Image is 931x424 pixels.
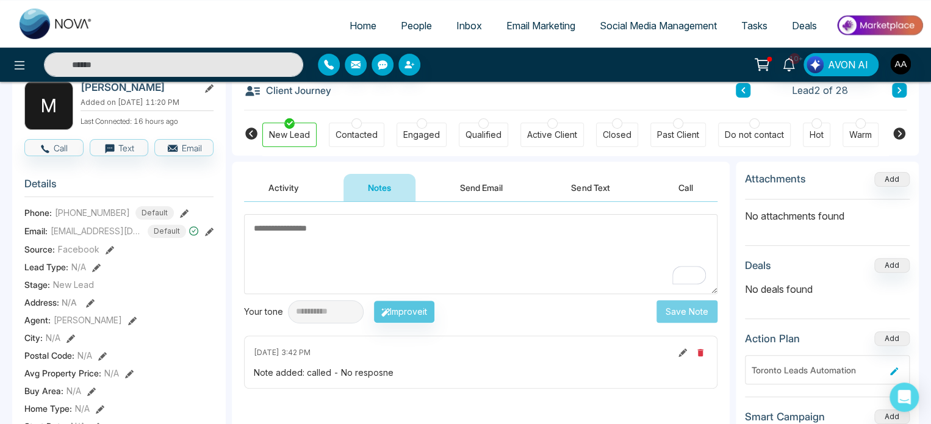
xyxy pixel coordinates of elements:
[53,278,94,291] span: New Lead
[774,53,803,74] a: 10+
[58,243,99,256] span: Facebook
[244,214,717,294] textarea: To enrich screen reader interactions, please activate Accessibility in Grammarly extension settings
[465,129,501,141] div: Qualified
[81,113,214,127] p: Last Connected: 16 hours ago
[24,314,51,326] span: Agent:
[75,402,90,415] span: N/A
[849,129,872,141] div: Warm
[745,282,910,296] p: No deals found
[890,54,911,74] img: User Avatar
[789,53,800,64] span: 10+
[24,178,214,196] h3: Details
[254,347,311,358] span: [DATE] 3:42 PM
[389,14,444,37] a: People
[588,14,729,37] a: Social Media Management
[90,139,149,156] button: Text
[343,174,415,201] button: Notes
[24,296,77,309] span: Address:
[745,259,771,271] h3: Deals
[874,258,910,273] button: Add
[752,364,885,376] div: Toronto Leads Automation
[24,81,73,130] div: M
[337,14,389,37] a: Home
[24,278,50,291] span: Stage:
[527,129,577,141] div: Active Client
[244,305,288,318] div: Your tone
[24,206,52,219] span: Phone:
[336,129,378,141] div: Contacted
[24,225,48,237] span: Email:
[436,174,527,201] button: Send Email
[656,300,717,323] button: Save Note
[807,56,824,73] img: Lead Flow
[890,383,919,412] div: Open Intercom Messenger
[494,14,588,37] a: Email Marketing
[24,331,43,344] span: City :
[780,14,829,37] a: Deals
[444,14,494,37] a: Inbox
[874,173,910,184] span: Add
[745,173,806,185] h3: Attachments
[24,349,74,362] span: Postal Code :
[244,81,331,99] h3: Client Journey
[506,20,575,32] span: Email Marketing
[874,331,910,346] button: Add
[874,409,910,424] button: Add
[135,206,174,220] span: Default
[54,314,122,326] span: [PERSON_NAME]
[46,331,60,344] span: N/A
[803,53,879,76] button: AVON AI
[745,199,910,223] p: No attachments found
[792,20,817,32] span: Deals
[729,14,780,37] a: Tasks
[66,384,81,397] span: N/A
[828,57,868,72] span: AVON AI
[81,97,214,108] p: Added on [DATE] 11:20 PM
[71,261,86,273] span: N/A
[401,20,432,32] span: People
[745,411,825,423] h3: Smart Campaign
[603,129,631,141] div: Closed
[657,129,699,141] div: Past Client
[244,174,323,201] button: Activity
[104,367,119,379] span: N/A
[725,129,784,141] div: Do not contact
[24,139,84,156] button: Call
[456,20,482,32] span: Inbox
[600,20,717,32] span: Social Media Management
[24,367,101,379] span: Avg Property Price :
[810,129,824,141] div: Hot
[350,20,376,32] span: Home
[24,384,63,397] span: Buy Area :
[24,243,55,256] span: Source:
[403,129,440,141] div: Engaged
[741,20,767,32] span: Tasks
[55,206,130,219] span: [PHONE_NUMBER]
[62,297,77,307] span: N/A
[77,349,92,362] span: N/A
[154,139,214,156] button: Email
[51,225,142,237] span: [EMAIL_ADDRESS][DOMAIN_NAME]
[874,172,910,187] button: Add
[148,225,186,238] span: Default
[269,129,310,141] div: New Lead
[835,12,924,39] img: Market-place.gif
[24,261,68,273] span: Lead Type:
[654,174,717,201] button: Call
[792,83,848,98] span: Lead 2 of 28
[547,174,634,201] button: Send Text
[24,402,72,415] span: Home Type :
[254,366,708,379] div: Note added: called - No resposne
[745,332,800,345] h3: Action Plan
[81,81,194,93] h2: [PERSON_NAME]
[20,9,93,39] img: Nova CRM Logo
